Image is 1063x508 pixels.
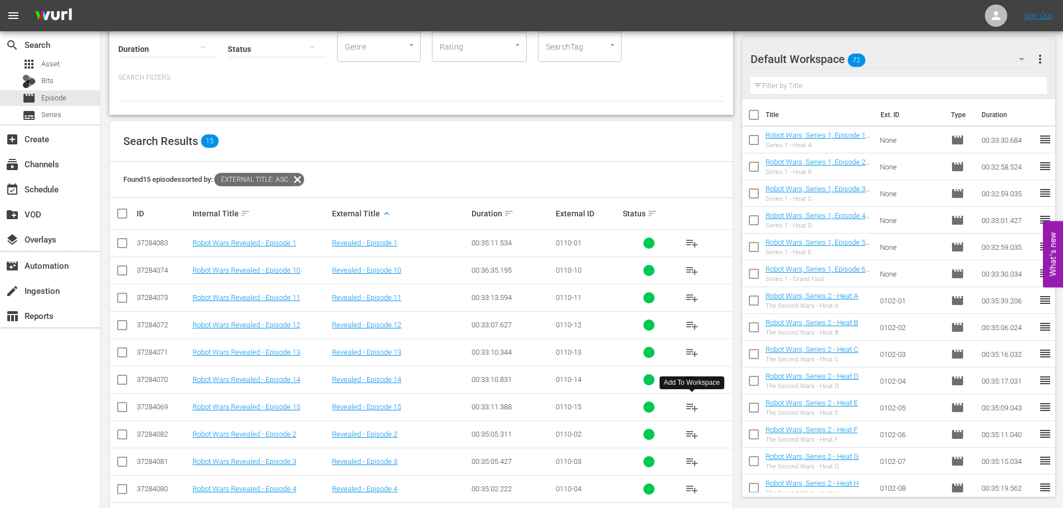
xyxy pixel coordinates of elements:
[951,347,964,361] span: Episode
[1038,427,1052,441] span: reorder
[685,346,699,359] span: playlist_add
[1038,293,1052,307] span: reorder
[22,91,36,105] span: Episode
[951,401,964,414] span: Episode
[977,341,1038,367] td: 00:35:16.032
[876,207,947,234] td: None
[679,257,705,284] button: playlist_add
[512,40,523,50] button: Open
[766,292,858,300] a: Robot Wars, Series 2 - Heat A
[951,454,964,468] span: Episode
[685,318,699,332] span: playlist_add
[332,375,401,384] a: Revealed - Episode 14
[876,475,947,501] td: 0102-08
[556,321,581,329] span: 0110-12
[556,293,581,302] span: 0110-11
[6,208,19,221] span: VOD
[685,455,699,468] span: playlist_add
[679,476,705,502] button: playlist_add
[472,239,552,247] div: 00:35:11.534
[766,372,859,380] a: Robot Wars, Series 2 - Heat D
[6,38,19,52] span: Search
[1038,454,1052,467] span: reorder
[193,375,300,384] a: Robot Wars Revealed - Episode 14
[22,109,36,122] span: Series
[1023,11,1052,20] a: Sign Out
[6,158,19,171] span: Channels
[876,421,947,448] td: 0102-06
[766,131,870,148] a: Robot Wars, Series 1, Episode 1 - Heat A
[766,158,870,175] a: Robot Wars, Series 1, Episode 2 - Heat B
[137,239,189,247] div: 37284083
[123,175,304,183] span: Found 15 episodes sorted by:
[137,293,189,302] div: 37284073
[6,309,19,323] span: Reports
[1033,46,1047,72] button: more_vert
[977,367,1038,394] td: 00:35:17.031
[766,409,858,417] div: The Second Wars - Heat E
[876,314,947,341] td: 0102-02
[556,485,581,493] span: 0110-04
[7,9,20,22] span: menu
[766,425,858,434] a: Robot Wars, Series 2 - Heat F
[193,239,296,247] a: Robot Wars Revealed - Episode 1
[6,259,19,273] span: Automation
[193,485,296,493] a: Robot Wars Revealed - Episode 4
[193,207,329,220] div: Internal Title
[332,266,401,274] a: Revealed - Episode 10
[679,448,705,475] button: playlist_add
[876,180,947,207] td: None
[977,153,1038,180] td: 00:32:58.524
[332,430,397,438] a: Revealed - Episode 2
[766,329,858,336] div: The Second Wars - Heat B
[876,394,947,421] td: 0102-05
[751,43,1035,75] div: Default Workspace
[766,399,858,407] a: Robot Wars, Series 2 - Heat E
[951,294,964,307] span: Episode
[41,109,61,120] span: Series
[766,302,858,309] div: The Second Wars - Heat A
[201,134,219,148] span: 15
[41,59,60,70] span: Asset
[766,99,874,130] th: Title
[679,284,705,311] button: playlist_add
[766,452,859,461] a: Robot Wars, Series 2 - Heat G
[685,400,699,414] span: playlist_add
[876,234,947,260] td: None
[1038,347,1052,360] span: reorder
[876,260,947,287] td: None
[6,133,19,146] span: Create
[876,127,947,153] td: None
[944,99,975,130] th: Type
[1033,52,1047,66] span: more_vert
[1038,213,1052,226] span: reorder
[556,239,581,247] span: 0110-01
[607,40,618,50] button: Open
[951,267,964,280] span: Episode
[685,291,699,304] span: playlist_add
[193,293,300,302] a: Robot Wars Revealed - Episode 11
[766,479,859,487] a: Robot Wars, Series 2 - Heat H
[193,266,300,274] a: Robot Wars Revealed - Episode 10
[556,375,581,384] span: 0110-14
[679,312,705,338] button: playlist_add
[766,265,870,282] a: Robot Wars, Series 1, Episode 6 - Grand Final
[876,448,947,475] td: 0102-07
[951,187,964,200] span: Episode
[766,168,871,176] div: Series 1 - Heat B
[332,239,397,247] a: Revealed - Episode 1
[472,348,552,356] div: 00:33:10.344
[6,183,19,196] span: Schedule
[623,207,675,220] div: Status
[876,153,947,180] td: None
[332,348,401,356] a: Revealed - Episode 13
[332,485,397,493] a: Revealed - Episode 4
[118,73,724,83] p: Search Filters:
[951,428,964,441] span: Episode
[766,490,859,497] div: The Second Wars - Heat H
[556,403,581,411] span: 0110-15
[472,375,552,384] div: 00:33:10.831
[193,321,300,329] a: Robot Wars Revealed - Episode 12
[977,287,1038,314] td: 00:35:39.206
[766,249,871,256] div: Series 1 - Heat E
